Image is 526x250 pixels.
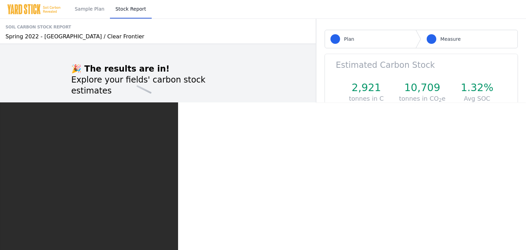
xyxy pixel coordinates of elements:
[325,30,518,48] nav: Progress
[453,94,501,103] div: Avg SOC
[341,82,391,94] div: 2,921
[440,36,461,42] span: Measure
[5,22,310,33] div: Soil Carbon Stock Report
[5,33,310,41] div: Spring 2022 - [GEOGRAPHIC_DATA] / Clear Frontier
[336,60,506,71] div: Estimated Carbon Stock
[453,82,501,94] div: 1.32%
[391,94,453,103] div: tonnes in CO e
[439,97,442,103] sub: 2
[344,36,354,42] span: Plan
[7,4,61,15] img: Yard Stick Logo
[71,63,245,74] div: 🎉 The results are in!
[341,94,391,103] div: tonnes in C
[391,82,453,94] div: 10,709
[71,74,245,96] div: Explore your fields' carbon stock estimates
